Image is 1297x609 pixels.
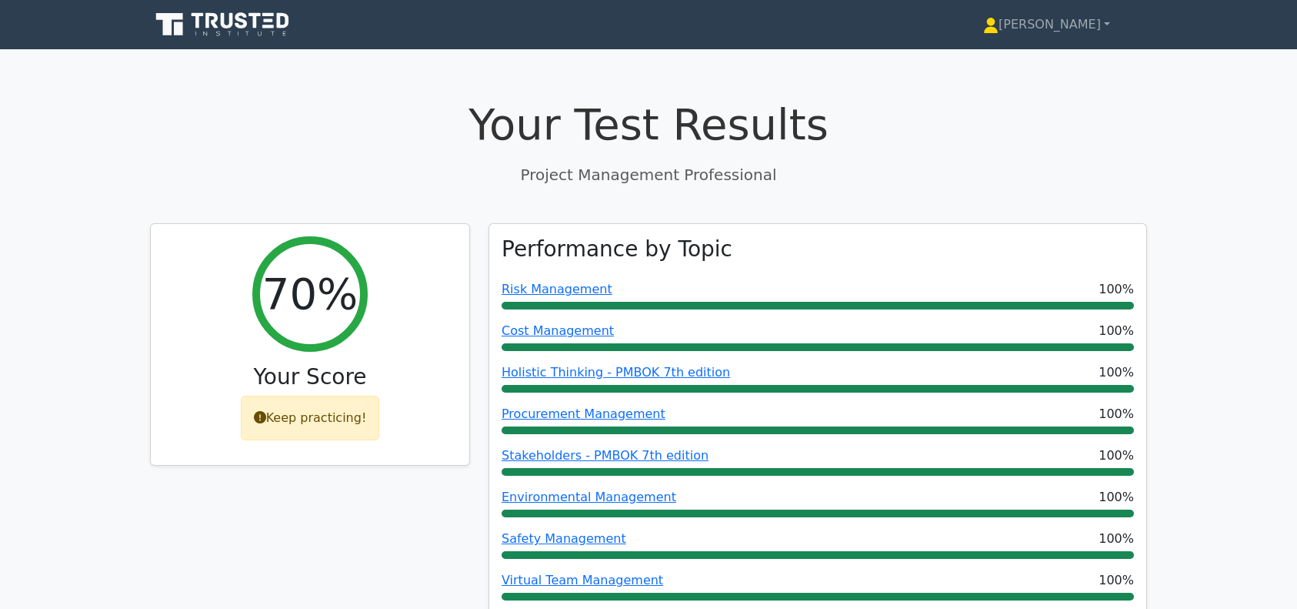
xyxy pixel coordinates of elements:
[946,9,1147,40] a: [PERSON_NAME]
[150,99,1147,150] h1: Your Test Results
[150,163,1147,186] p: Project Management Professional
[241,396,380,440] div: Keep practicing!
[502,490,676,504] a: Environmental Management
[502,323,614,338] a: Cost Management
[1099,488,1134,507] span: 100%
[502,407,665,421] a: Procurement Management
[502,282,612,296] a: Risk Management
[502,448,709,463] a: Stakeholders - PMBOK 7th edition
[502,365,730,380] a: Holistic Thinking - PMBOK 7th edition
[1099,363,1134,382] span: 100%
[502,236,732,263] h3: Performance by Topic
[1099,530,1134,548] span: 100%
[262,268,358,320] h2: 70%
[1099,322,1134,340] span: 100%
[163,364,457,390] h3: Your Score
[1099,571,1134,590] span: 100%
[502,573,663,587] a: Virtual Team Management
[1099,447,1134,465] span: 100%
[1099,405,1134,423] span: 100%
[502,531,626,546] a: Safety Management
[1099,280,1134,299] span: 100%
